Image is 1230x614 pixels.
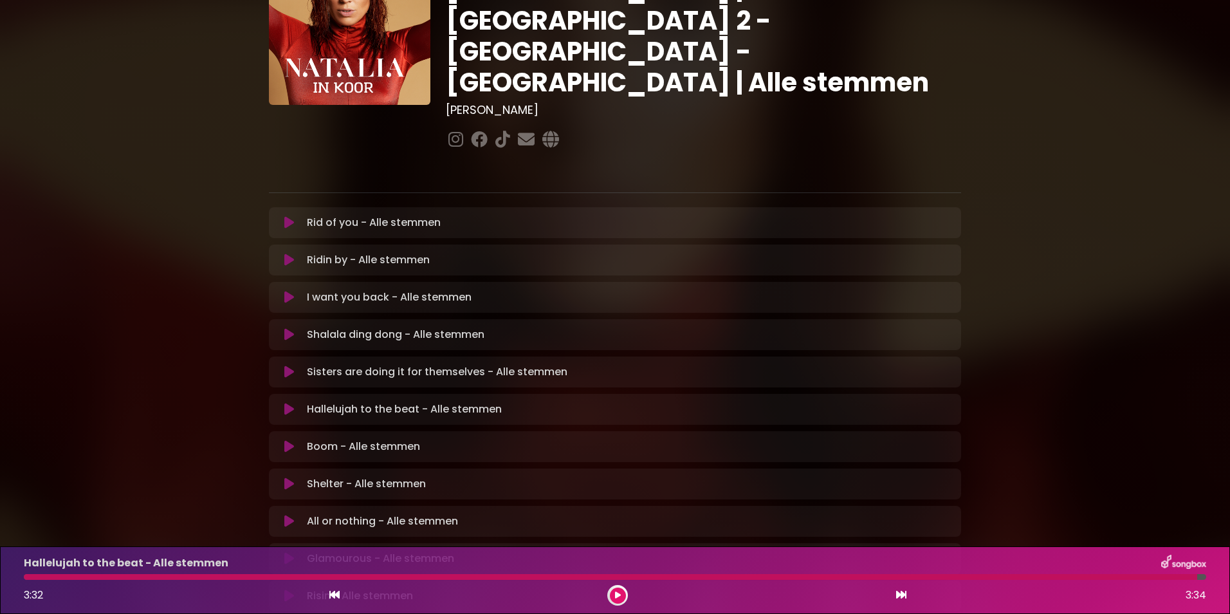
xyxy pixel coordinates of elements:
p: All or nothing - Alle stemmen [307,514,458,529]
p: Rid of you - Alle stemmen [307,215,441,230]
p: Sisters are doing it for themselves - Alle stemmen [307,364,567,380]
p: Shelter - Alle stemmen [307,476,426,492]
img: songbox-logo-white.png [1161,555,1206,572]
p: I want you back - Alle stemmen [307,290,472,305]
p: Hallelujah to the beat - Alle stemmen [307,402,502,417]
p: Shalala ding dong - Alle stemmen [307,327,484,342]
p: Boom - Alle stemmen [307,439,420,454]
h3: [PERSON_NAME] [446,103,961,117]
p: Hallelujah to the beat - Alle stemmen [24,555,228,571]
span: 3:32 [24,588,43,602]
span: 3:34 [1186,588,1206,603]
p: Ridin by - Alle stemmen [307,252,430,268]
